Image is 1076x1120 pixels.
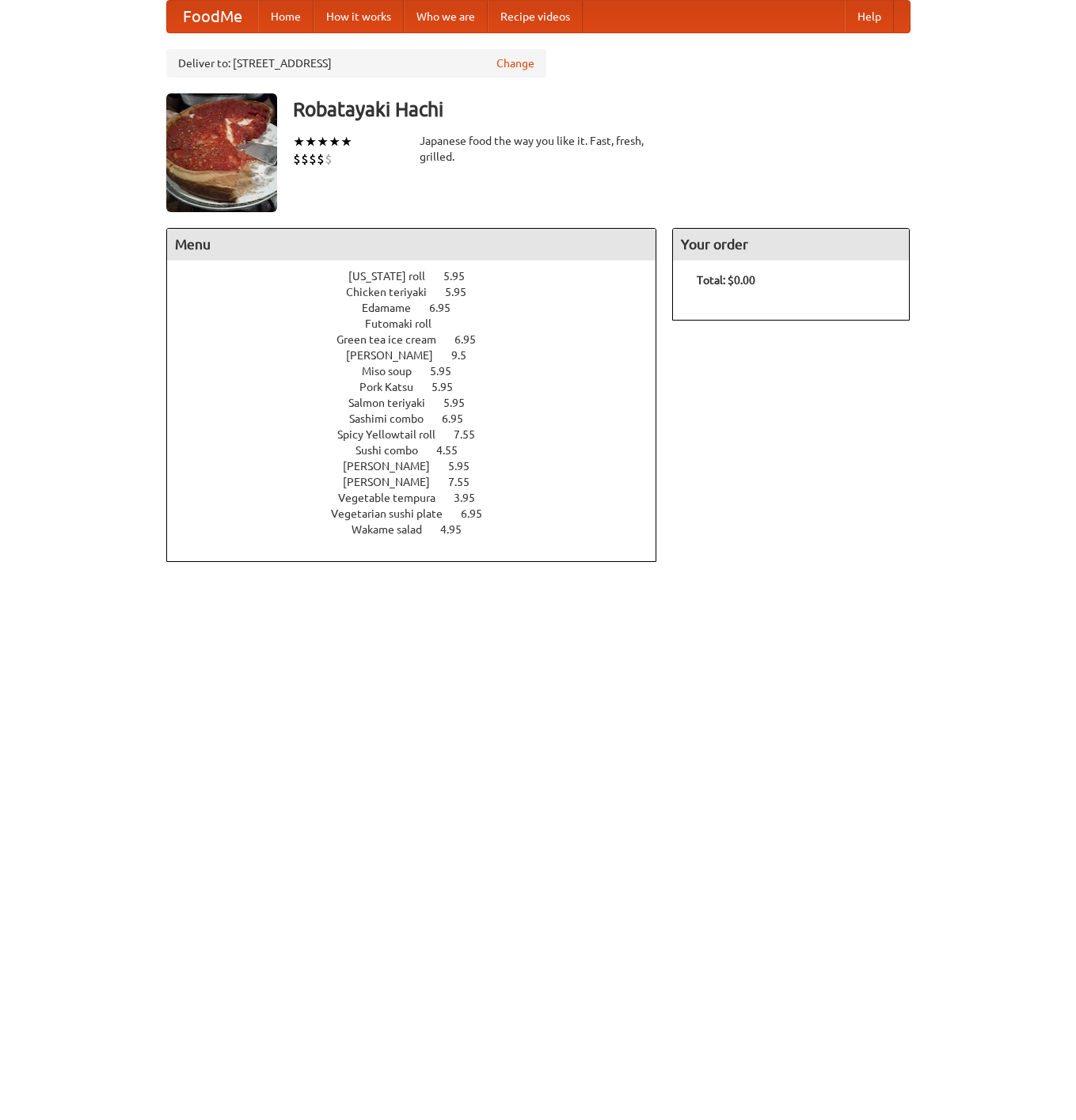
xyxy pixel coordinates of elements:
[362,365,481,378] a: Miso soup 5.95
[166,93,277,212] img: angular.jpg
[309,150,317,168] li: $
[451,349,482,362] span: 9.5
[352,523,491,536] a: Wakame salad 4.95
[293,133,305,150] li: ★
[337,428,504,441] a: Spicy Yellowtail roll 7.55
[305,133,317,150] li: ★
[301,150,309,168] li: $
[346,286,443,298] span: Chicken teriyaki
[461,507,498,520] span: 6.95
[365,317,477,330] a: Futomaki roll
[343,460,499,473] a: [PERSON_NAME] 5.95
[432,381,469,393] span: 5.95
[167,1,258,32] a: FoodMe
[420,133,657,165] div: Japanese food the way you like it. Fast, fresh, grilled.
[349,412,492,425] a: Sashimi combo 6.95
[336,333,452,346] span: Green tea ice cream
[429,302,466,314] span: 6.95
[355,444,434,457] span: Sushi combo
[362,302,480,314] a: Edamame 6.95
[454,428,491,441] span: 7.55
[293,150,301,168] li: $
[448,460,485,473] span: 5.95
[454,492,491,504] span: 3.95
[448,476,485,488] span: 7.55
[440,523,477,536] span: 4.95
[317,150,325,168] li: $
[317,133,329,150] li: ★
[349,412,439,425] span: Sashimi combo
[348,397,441,409] span: Salmon teriyaki
[488,1,583,32] a: Recipe videos
[697,274,755,287] b: Total: $0.00
[166,49,546,78] div: Deliver to: [STREET_ADDRESS]
[359,381,429,393] span: Pork Katsu
[352,523,438,536] span: Wakame salad
[362,365,428,378] span: Miso soup
[167,229,656,260] h4: Menu
[338,492,451,504] span: Vegetable tempura
[337,428,451,441] span: Spicy Yellowtail roll
[258,1,314,32] a: Home
[346,286,496,298] a: Chicken teriyaki 5.95
[346,349,449,362] span: [PERSON_NAME]
[338,492,504,504] a: Vegetable tempura 3.95
[343,460,446,473] span: [PERSON_NAME]
[430,365,467,378] span: 5.95
[359,381,482,393] a: Pork Katsu 5.95
[348,270,441,283] span: [US_STATE] roll
[329,133,340,150] li: ★
[443,397,481,409] span: 5.95
[365,317,447,330] span: Futomaki roll
[346,349,496,362] a: [PERSON_NAME] 9.5
[362,302,427,314] span: Edamame
[355,444,487,457] a: Sushi combo 4.55
[331,507,458,520] span: Vegetarian sushi plate
[496,55,534,71] a: Change
[445,286,482,298] span: 5.95
[404,1,488,32] a: Who we are
[343,476,446,488] span: [PERSON_NAME]
[343,476,499,488] a: [PERSON_NAME] 7.55
[293,93,911,125] h3: Robatayaki Hachi
[314,1,404,32] a: How it works
[348,270,494,283] a: [US_STATE] roll 5.95
[442,412,479,425] span: 6.95
[331,507,511,520] a: Vegetarian sushi plate 6.95
[454,333,492,346] span: 6.95
[348,397,494,409] a: Salmon teriyaki 5.95
[845,1,894,32] a: Help
[443,270,481,283] span: 5.95
[436,444,473,457] span: 4.55
[340,133,352,150] li: ★
[673,229,909,260] h4: Your order
[325,150,333,168] li: $
[336,333,505,346] a: Green tea ice cream 6.95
